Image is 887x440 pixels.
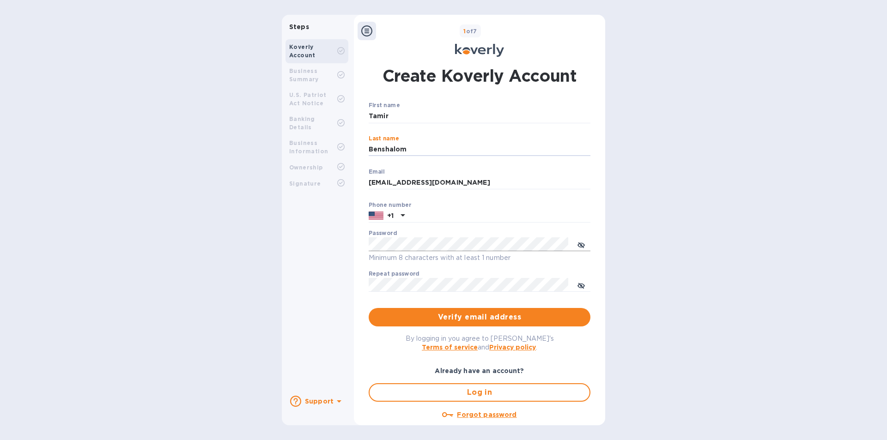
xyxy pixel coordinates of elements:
img: US [369,211,383,221]
span: Log in [377,387,582,398]
label: Password [369,231,397,236]
b: of 7 [463,28,477,35]
b: U.S. Patriot Act Notice [289,91,327,107]
b: Business Information [289,139,328,155]
a: Privacy policy [489,344,536,351]
input: Enter your last name [369,143,590,157]
p: Minimum 8 characters with at least 1 number [369,253,590,263]
input: Email [369,176,590,190]
a: Terms of service [422,344,478,351]
b: Koverly Account [289,43,316,59]
b: Banking Details [289,115,315,131]
button: toggle password visibility [572,235,590,253]
span: 1 [463,28,466,35]
label: First name [369,103,400,108]
span: By logging in you agree to [PERSON_NAME]'s and . [406,335,554,351]
input: Enter your first name [369,109,590,123]
label: Repeat password [369,271,419,277]
b: Business Summary [289,67,319,83]
button: Verify email address [369,308,590,326]
h1: Create Koverly Account [383,64,577,87]
b: Steps [289,23,309,30]
b: Signature [289,180,321,187]
button: Log in [369,383,590,402]
button: toggle password visibility [572,276,590,294]
span: Verify email address [376,312,583,323]
label: Phone number [369,202,411,208]
b: Ownership [289,164,323,171]
b: Support [305,398,334,405]
b: Already have an account? [435,367,524,374]
p: +1 [387,211,394,220]
u: Forgot password [457,411,516,418]
label: Last name [369,136,399,141]
label: Email [369,169,385,175]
